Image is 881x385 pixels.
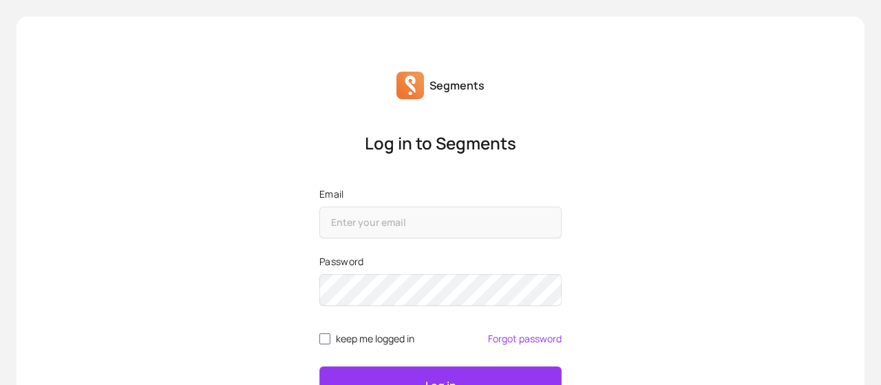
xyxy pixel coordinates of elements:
label: Email [319,187,562,201]
p: Log in to Segments [319,132,562,154]
input: Password [319,274,562,306]
input: Email [319,207,562,238]
a: Forgot password [488,333,562,344]
label: Password [319,255,562,269]
p: Segments [429,77,485,94]
span: keep me logged in [336,333,414,344]
input: remember me [319,333,330,344]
